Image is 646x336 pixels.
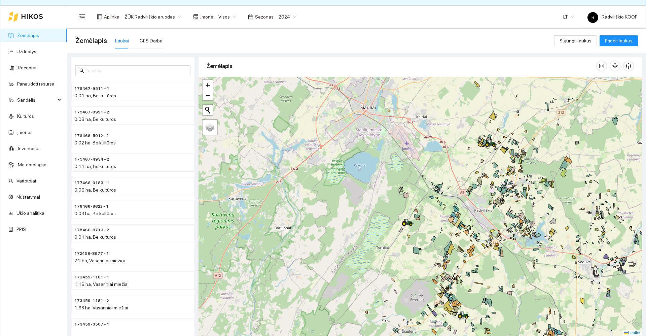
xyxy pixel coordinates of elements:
[18,146,41,151] a: Inventorius
[587,14,638,20] span: Radviliškio KOOP
[18,162,46,167] a: Meteorologija
[560,37,591,44] span: Sujungti laukus
[74,140,116,145] span: 0.02 ha, Be kultūros
[74,211,116,216] span: 0.03 ha, Be kultūros
[74,187,116,193] span: 0.06 ha, Be kultūros
[74,156,109,163] span: 175467-4934 - 2
[115,37,129,44] div: Laukai
[74,274,109,280] span: 173459-1181 - 1
[140,37,164,44] div: GPS Darbai
[624,331,640,335] a: Leaflet
[279,12,296,22] span: 2024
[74,180,109,186] span: 177466-0183 - 1
[563,12,574,22] span: LT
[74,93,116,98] span: 0.01 ha, Be kultūros
[74,109,109,115] span: 175467-8991 - 2
[16,49,36,54] a: Užduotys
[17,130,33,135] a: Įmonės
[74,133,109,139] span: 176466-5012 - 2
[600,35,638,46] button: Pridėti laukus
[554,35,597,46] button: Sujungti laukus
[79,14,85,20] span: menu-fold
[17,93,56,107] span: Sandėlis
[74,86,109,92] span: 176467-9511 - 1
[16,210,44,216] a: Ūkio analitika
[207,57,596,76] div: Žemėlapis
[17,81,56,87] a: Panaudoti resursai
[200,13,214,21] span: Įmonė :
[203,80,213,90] a: Zoom in
[85,67,186,74] input: Paieška
[74,116,116,122] span: 0.08 ha, Be kultūros
[193,14,199,20] span: shop
[605,37,633,44] span: Pridėti laukus
[203,105,213,115] button: Initiate a new search
[74,305,128,310] span: 1.63 ha, Vasariniai miežiai
[16,178,36,183] a: Vartotojai
[596,61,607,71] button: column-width
[16,194,40,200] a: Nustatymai
[248,14,253,20] span: calendar
[218,12,236,22] span: Visos
[104,13,120,21] span: Aplinka :
[203,90,213,100] a: Zoom out
[74,164,116,169] span: 0.11 ha, Be kultūros
[597,63,607,69] span: column-width
[17,113,34,119] a: Kultūros
[75,35,107,46] span: Žemėlapis
[74,234,116,240] span: 0.01 ha, Be kultūros
[124,12,181,22] span: ŽŪK Radviliškio aruodas
[74,203,109,210] span: 176466-8622 - 1
[74,281,129,287] span: 1.16 ha, Vasariniai miežiai
[97,14,102,20] span: layout
[600,38,638,43] a: Pridėti laukus
[74,321,109,328] span: 173459-3507 - 1
[16,227,26,232] a: PPIS
[74,298,109,304] span: 173459-1181 - 2
[554,38,597,43] a: Sujungti laukus
[17,33,39,38] a: Žemėlapis
[75,10,89,24] button: menu-fold
[591,12,595,23] span: R
[74,227,109,233] span: 175466-8713 - 2
[206,91,210,99] span: −
[74,258,125,263] span: 2.2 ha, Vasariniai miežiai
[255,13,275,21] span: Sezonas :
[203,120,217,135] a: Layers
[79,68,84,73] span: search
[74,250,109,257] span: 172458-8977 - 1
[18,65,36,70] a: Receptai
[206,81,210,89] span: +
